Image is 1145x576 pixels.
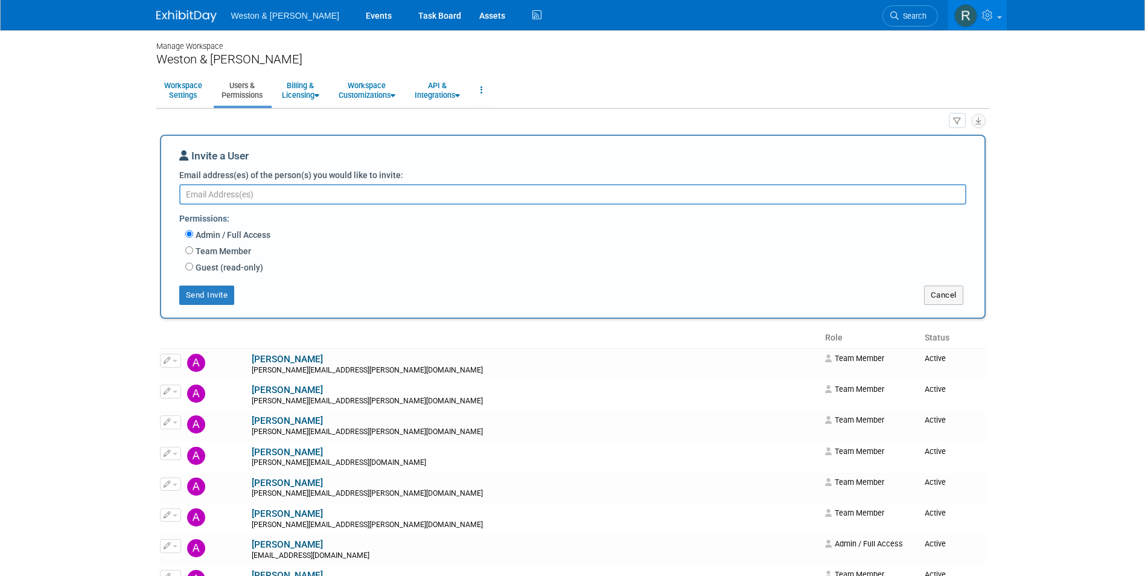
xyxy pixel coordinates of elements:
[252,366,817,376] div: [PERSON_NAME][EMAIL_ADDRESS][PERSON_NAME][DOMAIN_NAME]
[187,539,205,557] img: Amelia Smith
[925,354,946,363] span: Active
[252,508,323,519] a: [PERSON_NAME]
[825,385,884,394] span: Team Member
[925,447,946,456] span: Active
[231,11,339,21] span: Weston & [PERSON_NAME]
[252,447,323,458] a: [PERSON_NAME]
[925,539,946,548] span: Active
[187,385,205,403] img: Alex Dwyer
[179,286,235,305] button: Send Invite
[193,245,251,257] label: Team Member
[179,149,966,169] div: Invite a User
[156,52,989,67] div: Weston & [PERSON_NAME]
[252,415,323,426] a: [PERSON_NAME]
[924,286,963,305] button: Cancel
[187,478,205,496] img: Allie Goldberg
[920,328,985,348] th: Status
[274,75,327,105] a: Billing &Licensing
[252,520,817,530] div: [PERSON_NAME][EMAIL_ADDRESS][PERSON_NAME][DOMAIN_NAME]
[156,75,210,105] a: WorkspaceSettings
[252,551,817,561] div: [EMAIL_ADDRESS][DOMAIN_NAME]
[252,427,817,437] div: [PERSON_NAME][EMAIL_ADDRESS][PERSON_NAME][DOMAIN_NAME]
[179,169,403,181] label: Email address(es) of the person(s) you would like to invite:
[179,208,975,228] div: Permissions:
[825,508,884,517] span: Team Member
[187,415,205,434] img: Alex Simpson
[214,75,270,105] a: Users &Permissions
[825,447,884,456] span: Team Member
[407,75,468,105] a: API &Integrations
[252,539,323,550] a: [PERSON_NAME]
[252,489,817,499] div: [PERSON_NAME][EMAIL_ADDRESS][PERSON_NAME][DOMAIN_NAME]
[156,10,217,22] img: ExhibitDay
[187,447,205,465] img: Alexandra Gaspar
[925,415,946,424] span: Active
[820,328,920,348] th: Role
[825,478,884,487] span: Team Member
[252,458,817,468] div: [PERSON_NAME][EMAIL_ADDRESS][DOMAIN_NAME]
[825,354,884,363] span: Team Member
[193,229,270,241] label: Admin / Full Access
[925,385,946,394] span: Active
[925,478,946,487] span: Active
[925,508,946,517] span: Active
[331,75,403,105] a: WorkspaceCustomizations
[193,261,263,274] label: Guest (read-only)
[825,539,903,548] span: Admin / Full Access
[252,354,323,365] a: [PERSON_NAME]
[899,11,927,21] span: Search
[252,385,323,395] a: [PERSON_NAME]
[252,478,323,488] a: [PERSON_NAME]
[187,508,205,526] img: Amanda Gittings
[954,4,977,27] img: Roberta Sinclair
[252,397,817,406] div: [PERSON_NAME][EMAIL_ADDRESS][PERSON_NAME][DOMAIN_NAME]
[825,415,884,424] span: Team Member
[187,354,205,372] img: Aaron Kearnan
[156,30,989,52] div: Manage Workspace
[882,5,938,27] a: Search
